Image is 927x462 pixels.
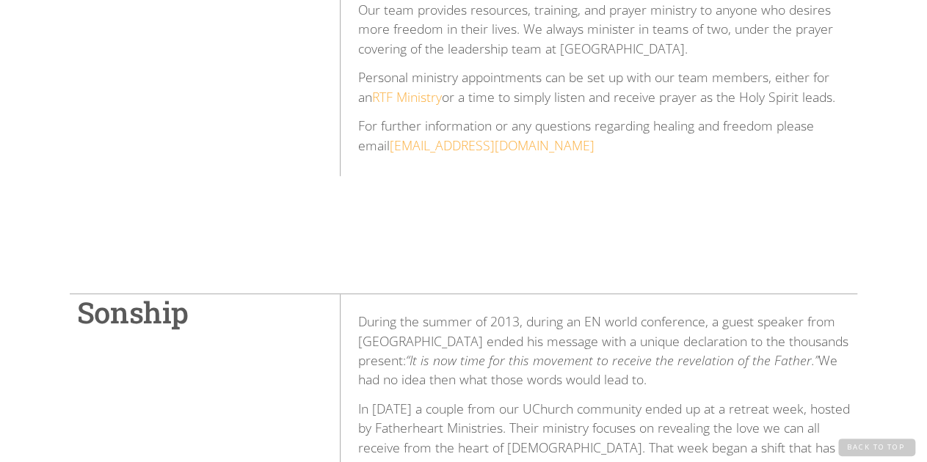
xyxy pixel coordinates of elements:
[838,439,916,456] a: Back to Top
[406,351,818,369] em: “It is now time for this movement to receive the revelation of the Father.”
[77,294,325,331] h1: Sonship
[358,312,851,389] p: During the summer of 2013, during an EN world conference, a guest speaker from [GEOGRAPHIC_DATA] ...
[358,116,851,155] p: For further information or any questions regarding healing and freedom please email
[390,136,595,154] a: [EMAIL_ADDRESS][DOMAIN_NAME]
[358,67,851,106] p: Personal ministry appointments can be set up with our team members, either for an or a time to si...
[372,88,442,106] a: RTF Ministry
